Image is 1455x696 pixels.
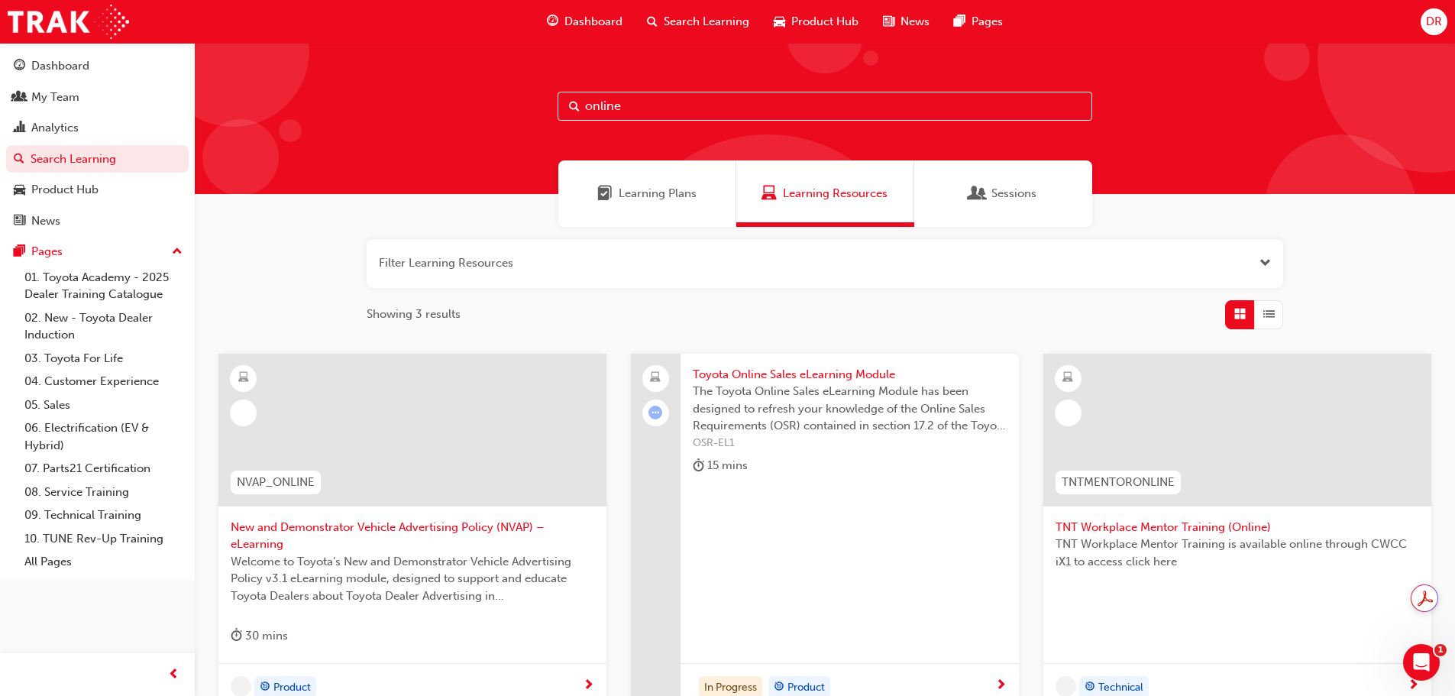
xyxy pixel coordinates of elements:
[693,383,1007,435] span: The Toyota Online Sales eLearning Module has been designed to refresh your knowledge of the Onlin...
[6,52,189,80] a: Dashboard
[231,519,594,553] span: New and Demonstrator Vehicle Advertising Policy (NVAP) – eLearning
[883,12,894,31] span: news-icon
[1434,644,1447,656] span: 1
[648,406,662,419] span: learningRecordVerb_ATTEMPT-icon
[231,626,288,646] div: 30 mins
[783,185,888,202] span: Learning Resources
[14,91,25,105] span: people-icon
[619,185,697,202] span: Learning Plans
[569,98,580,115] span: Search
[18,503,189,527] a: 09. Technical Training
[664,13,749,31] span: Search Learning
[914,160,1092,227] a: SessionsSessions
[6,145,189,173] a: Search Learning
[1421,8,1447,35] button: DR
[871,6,942,37] a: news-iconNews
[31,243,63,261] div: Pages
[231,626,242,646] span: duration-icon
[761,6,871,37] a: car-iconProduct Hub
[6,238,189,266] button: Pages
[900,13,930,31] span: News
[693,366,1007,384] span: Toyota Online Sales eLearning Module
[583,679,594,693] span: next-icon
[1062,368,1073,388] span: learningResourceType_ELEARNING-icon
[31,119,79,137] div: Analytics
[647,12,658,31] span: search-icon
[1056,536,1419,570] span: TNT Workplace Mentor Training is available online through CWCC iX1 to access click here
[972,13,1003,31] span: Pages
[237,474,315,491] span: NVAP_ONLINE
[18,306,189,347] a: 02. New - Toyota Dealer Induction
[14,183,25,197] span: car-icon
[558,160,736,227] a: Learning PlansLearning Plans
[635,6,761,37] a: search-iconSearch Learning
[954,12,965,31] span: pages-icon
[693,456,704,475] span: duration-icon
[6,207,189,235] a: News
[1062,474,1175,491] span: TNTMENTORONLINE
[6,114,189,142] a: Analytics
[14,60,25,73] span: guage-icon
[1426,13,1442,31] span: DR
[31,212,60,230] div: News
[14,215,25,228] span: news-icon
[168,665,179,685] span: prev-icon
[535,6,635,37] a: guage-iconDashboard
[1403,644,1440,681] iframe: Intercom live chat
[172,242,183,262] span: up-icon
[18,416,189,457] a: 06. Electrification (EV & Hybrid)
[6,83,189,112] a: My Team
[14,121,25,135] span: chart-icon
[18,481,189,504] a: 08. Service Training
[991,185,1036,202] span: Sessions
[564,13,622,31] span: Dashboard
[970,185,985,202] span: Sessions
[8,5,129,39] img: Trak
[597,185,613,202] span: Learning Plans
[14,245,25,259] span: pages-icon
[6,176,189,204] a: Product Hub
[1259,254,1271,272] button: Open the filter
[18,370,189,393] a: 04. Customer Experience
[761,185,777,202] span: Learning Resources
[31,57,89,75] div: Dashboard
[1056,519,1419,536] span: TNT Workplace Mentor Training (Online)
[367,306,461,323] span: Showing 3 results
[693,456,748,475] div: 15 mins
[650,368,661,388] span: laptop-icon
[736,160,914,227] a: Learning ResourcesLearning Resources
[14,153,24,167] span: search-icon
[995,679,1007,693] span: next-icon
[942,6,1015,37] a: pages-iconPages
[18,347,189,371] a: 03. Toyota For Life
[238,368,249,388] span: learningResourceType_ELEARNING-icon
[31,181,99,199] div: Product Hub
[558,92,1092,121] input: Search...
[18,393,189,417] a: 05. Sales
[31,89,79,106] div: My Team
[547,12,558,31] span: guage-icon
[18,266,189,306] a: 01. Toyota Academy - 2025 Dealer Training Catalogue
[1408,679,1419,693] span: next-icon
[1263,306,1275,323] span: List
[18,527,189,551] a: 10. TUNE Rev-Up Training
[774,12,785,31] span: car-icon
[1234,306,1246,323] span: Grid
[791,13,858,31] span: Product Hub
[18,550,189,574] a: All Pages
[693,435,1007,452] span: OSR-EL1
[6,49,189,238] button: DashboardMy TeamAnalyticsSearch LearningProduct HubNews
[18,457,189,481] a: 07. Parts21 Certification
[231,553,594,605] span: Welcome to Toyota’s New and Demonstrator Vehicle Advertising Policy v3.1 eLearning module, design...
